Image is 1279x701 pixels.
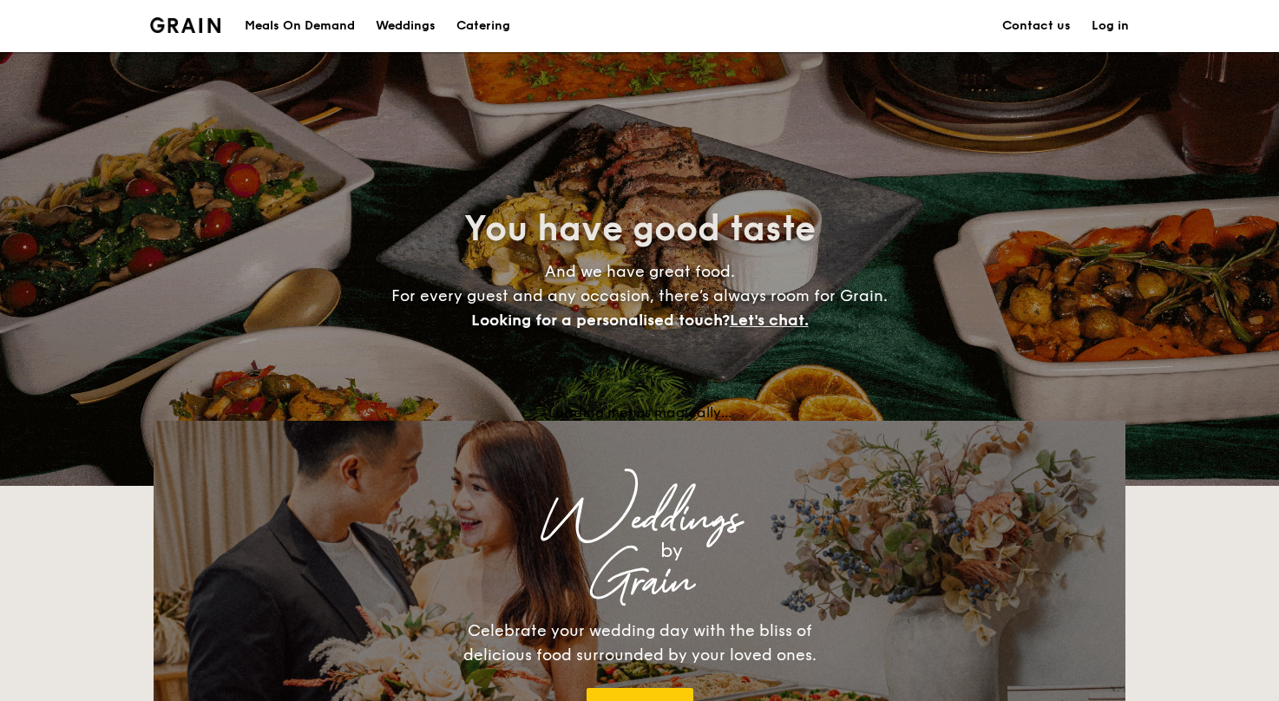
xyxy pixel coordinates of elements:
span: You have good taste [464,208,816,250]
div: Weddings [306,504,973,535]
div: Loading menus magically... [154,404,1125,421]
div: Grain [306,567,973,598]
a: Logotype [150,17,220,33]
span: Let's chat. [730,311,809,330]
img: Grain [150,17,220,33]
span: Looking for a personalised touch? [471,311,730,330]
div: Celebrate your wedding day with the bliss of delicious food surrounded by your loved ones. [444,619,835,667]
div: by [371,535,973,567]
span: And we have great food. For every guest and any occasion, there’s always room for Grain. [391,262,888,330]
